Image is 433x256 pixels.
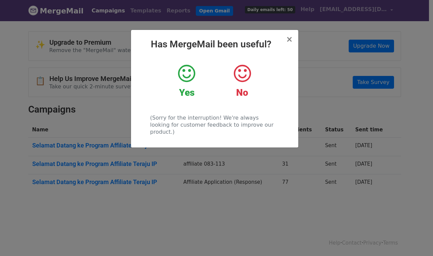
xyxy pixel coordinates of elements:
[150,114,279,135] p: (Sorry for the interruption! We're always looking for customer feedback to improve our product.)
[179,87,194,98] strong: Yes
[219,63,265,98] a: No
[136,39,293,50] h2: Has MergeMail been useful?
[286,35,293,44] span: ×
[164,63,209,98] a: Yes
[236,87,248,98] strong: No
[286,35,293,43] button: Close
